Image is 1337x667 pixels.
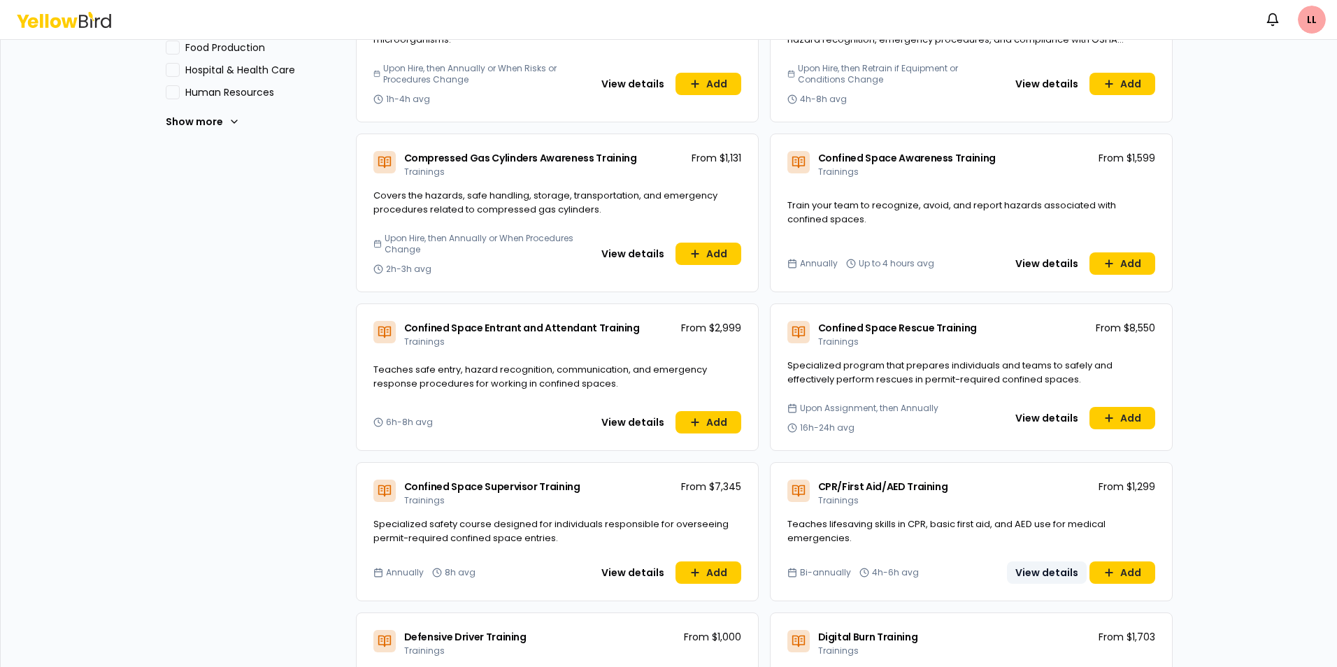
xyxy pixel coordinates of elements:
[1096,321,1155,335] p: From $8,550
[404,321,640,335] span: Confined Space Entrant and Attendant Training
[818,336,859,347] span: Trainings
[1089,407,1155,429] button: Add
[787,199,1116,226] span: Train your team to recognize, avoid, and report hazards associated with confined spaces.
[798,63,1001,85] span: Upon Hire, then Retrain if Equipment or Conditions Change
[404,166,445,178] span: Trainings
[386,94,430,105] span: 1h-4h avg
[818,151,996,165] span: Confined Space Awareness Training
[1089,561,1155,584] button: Add
[373,363,707,390] span: Teaches safe entry, hazard recognition, communication, and emergency response procedures for work...
[404,645,445,657] span: Trainings
[1099,480,1155,494] p: From $1,299
[800,567,851,578] span: Bi-annually
[681,480,741,494] p: From $7,345
[386,417,433,428] span: 6h-8h avg
[1089,252,1155,275] button: Add
[404,630,527,644] span: Defensive Driver Training
[818,321,978,335] span: Confined Space Rescue Training
[593,243,673,265] button: View details
[800,258,838,269] span: Annually
[675,561,741,584] button: Add
[404,494,445,506] span: Trainings
[404,336,445,347] span: Trainings
[787,517,1106,545] span: Teaches lifesaving skills in CPR, basic first aid, and AED use for medical emergencies.
[818,480,948,494] span: CPR/First Aid/AED Training
[593,73,673,95] button: View details
[818,166,859,178] span: Trainings
[872,567,919,578] span: 4h-6h avg
[1099,151,1155,165] p: From $1,599
[800,403,938,414] span: Upon Assignment, then Annually
[1007,252,1087,275] button: View details
[1007,73,1087,95] button: View details
[386,264,431,275] span: 2h-3h avg
[1007,407,1087,429] button: View details
[404,480,580,494] span: Confined Space Supervisor Training
[787,359,1113,386] span: Specialized program that prepares individuals and teams to safely and effectively perform rescues...
[818,630,918,644] span: Digital Burn Training
[692,151,741,165] p: From $1,131
[185,85,334,99] label: Human Resources
[386,567,424,578] span: Annually
[800,94,847,105] span: 4h-8h avg
[675,243,741,265] button: Add
[185,63,334,77] label: Hospital & Health Care
[818,494,859,506] span: Trainings
[1007,561,1087,584] button: View details
[404,151,637,165] span: Compressed Gas Cylinders Awareness Training
[166,108,240,136] button: Show more
[185,41,334,55] label: Food Production
[373,189,717,216] span: Covers the hazards, safe handling, storage, transportation, and emergency procedures related to c...
[1089,73,1155,95] button: Add
[1298,6,1326,34] span: LL
[385,233,587,255] span: Upon Hire, then Annually or When Procedures Change
[675,73,741,95] button: Add
[373,19,707,46] span: Teaches safe work practices to minimize [MEDICAL_DATA] to bloodborne microorganisms.
[1099,630,1155,644] p: From $1,703
[800,422,855,433] span: 16h-24h avg
[593,411,673,433] button: View details
[445,567,476,578] span: 8h avg
[818,645,859,657] span: Trainings
[859,258,934,269] span: Up to 4 hours avg
[681,321,741,335] p: From $2,999
[373,517,729,545] span: Specialized safety course designed for individuals responsible for overseeing permit-required con...
[684,630,741,644] p: From $1,000
[383,63,587,85] span: Upon Hire, then Annually or When Risks or Procedures Change
[675,411,741,433] button: Add
[593,561,673,584] button: View details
